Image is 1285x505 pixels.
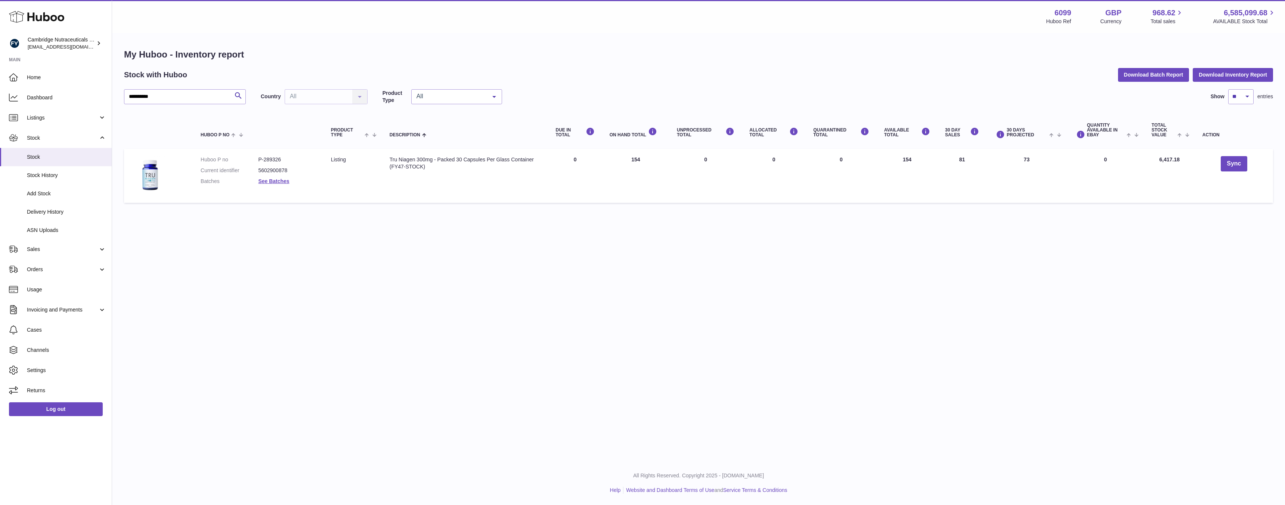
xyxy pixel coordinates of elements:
td: 154 [877,149,938,203]
td: 0 [669,149,742,203]
div: Action [1202,133,1266,137]
span: 6,585,099.68 [1224,8,1267,18]
a: Help [610,487,621,493]
span: 30 DAYS PROJECTED [1007,128,1047,137]
span: Huboo P no [201,133,229,137]
div: Cambridge Nutraceuticals Ltd [28,36,95,50]
td: 154 [602,149,669,203]
span: Stock History [27,172,106,179]
span: Listings [27,114,98,121]
div: Currency [1100,18,1122,25]
a: 6,585,099.68 AVAILABLE Stock Total [1213,8,1276,25]
span: Invoicing and Payments [27,306,98,313]
span: Orders [27,266,98,273]
span: Total stock value [1152,123,1176,138]
a: See Batches [258,178,289,184]
button: Download Batch Report [1118,68,1189,81]
td: 81 [938,149,987,203]
span: listing [331,157,346,162]
div: Huboo Ref [1046,18,1071,25]
span: Cases [27,326,106,334]
span: All [415,93,487,100]
div: ON HAND Total [610,127,662,137]
div: Tru Niagen 300mg - Packed 30 Capsules Per Glass Container (FY47-STOCK) [390,156,541,170]
span: Delivery History [27,208,106,216]
a: Service Terms & Conditions [723,487,787,493]
span: 0 [840,157,843,162]
dt: Batches [201,178,258,185]
div: QUARANTINED Total [813,127,869,137]
span: Description [390,133,420,137]
div: DUE IN TOTAL [555,127,594,137]
button: Sync [1221,156,1247,171]
a: Website and Dashboard Terms of Use [626,487,714,493]
span: Home [27,74,106,81]
label: Show [1211,93,1224,100]
span: AVAILABLE Stock Total [1213,18,1276,25]
span: Returns [27,387,106,394]
span: Stock [27,154,106,161]
p: All Rights Reserved. Copyright 2025 - [DOMAIN_NAME] [118,472,1279,479]
span: Channels [27,347,106,354]
span: Total sales [1151,18,1184,25]
label: Country [261,93,281,100]
span: [EMAIL_ADDRESS][DOMAIN_NAME] [28,44,110,50]
span: 968.62 [1152,8,1175,18]
span: Dashboard [27,94,106,101]
a: Log out [9,402,103,416]
td: 73 [987,149,1067,203]
dt: Current identifier [201,167,258,174]
img: huboo@camnutra.com [9,38,20,49]
span: Stock [27,134,98,142]
dd: P-289326 [258,156,316,163]
strong: 6099 [1055,8,1071,18]
span: 6,417.18 [1159,157,1180,162]
div: AVAILABLE Total [884,127,930,137]
td: 0 [1067,149,1144,203]
span: Usage [27,286,106,293]
dt: Huboo P no [201,156,258,163]
td: 0 [548,149,602,203]
span: Settings [27,367,106,374]
td: 0 [742,149,806,203]
span: Sales [27,246,98,253]
li: and [623,487,787,494]
dd: 5602900878 [258,167,316,174]
div: 30 DAY SALES [945,127,979,137]
span: Quantity Available in eBay [1087,123,1125,138]
h2: Stock with Huboo [124,70,187,80]
span: Add Stock [27,190,106,197]
div: ALLOCATED Total [749,127,798,137]
span: Product Type [331,128,363,137]
a: 968.62 Total sales [1151,8,1184,25]
span: ASN Uploads [27,227,106,234]
button: Download Inventory Report [1193,68,1273,81]
span: entries [1257,93,1273,100]
label: Product Type [383,90,408,104]
img: product image [131,156,169,193]
h1: My Huboo - Inventory report [124,49,1273,61]
div: UNPROCESSED Total [677,127,734,137]
strong: GBP [1105,8,1121,18]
